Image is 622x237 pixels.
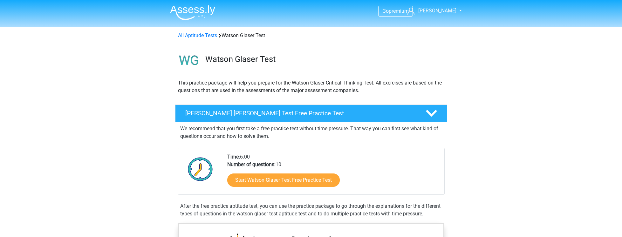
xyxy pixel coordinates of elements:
[222,153,444,194] div: 6:00 10
[173,105,450,122] a: [PERSON_NAME] [PERSON_NAME] Test Free Practice Test
[227,154,240,160] b: Time:
[205,54,442,64] h3: Watson Glaser Test
[379,7,413,15] a: Gopremium
[170,5,215,20] img: Assessly
[175,47,202,74] img: watson glaser test
[178,32,217,38] a: All Aptitude Tests
[175,32,447,39] div: Watson Glaser Test
[180,125,442,140] p: We recommend that you first take a free practice test without time pressure. That way you can fir...
[227,161,276,167] b: Number of questions:
[405,7,457,15] a: [PERSON_NAME]
[178,202,445,218] div: After the free practice aptitude test, you can use the practice package to go through the explana...
[178,79,444,94] p: This practice package will help you prepare for the Watson Glaser Critical Thinking Test. All exe...
[418,8,456,14] span: [PERSON_NAME]
[185,110,415,117] h4: [PERSON_NAME] [PERSON_NAME] Test Free Practice Test
[184,153,216,185] img: Clock
[227,173,340,187] a: Start Watson Glaser Test Free Practice Test
[389,8,409,14] span: premium
[382,8,389,14] span: Go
